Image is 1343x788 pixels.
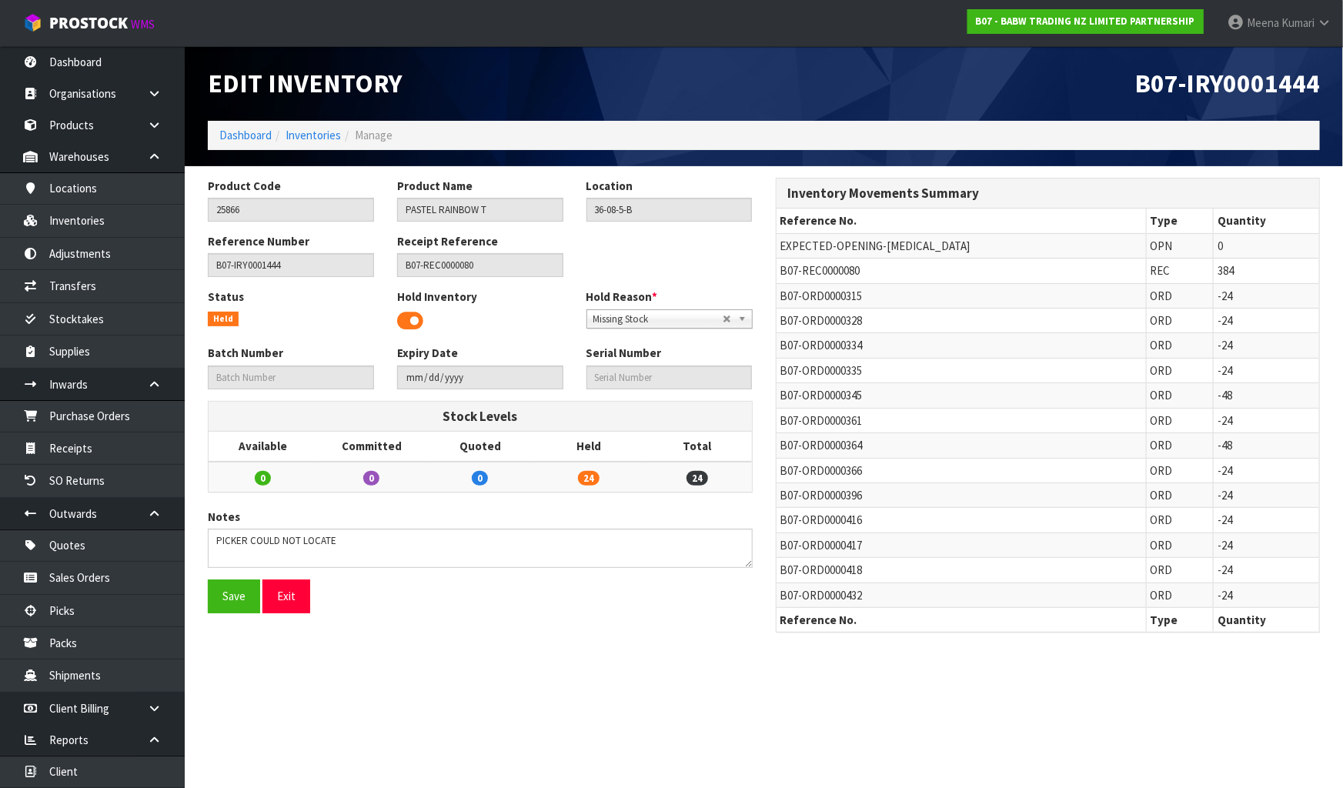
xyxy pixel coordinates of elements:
[1151,239,1173,253] span: OPN
[780,438,863,452] span: B07-ORD0000364
[209,432,317,461] th: Available
[1151,513,1173,527] span: ORD
[1151,289,1173,303] span: ORD
[1218,513,1232,527] span: -24
[1218,563,1232,577] span: -24
[397,233,498,249] label: Receipt Reference
[780,313,863,328] span: B07-ORD0000328
[219,128,272,142] a: Dashboard
[23,13,42,32] img: cube-alt.png
[472,471,488,486] span: 0
[780,338,863,352] span: B07-ORD0000334
[1218,438,1232,452] span: -48
[593,310,723,329] span: Missing Stock
[780,263,860,278] span: B07-REC0000080
[1218,263,1234,278] span: 384
[220,409,740,424] h3: Stock Levels
[1218,538,1232,553] span: -24
[578,471,600,486] span: 24
[208,579,260,613] button: Save
[586,345,662,361] label: Serial Number
[397,345,458,361] label: Expiry Date
[1146,608,1214,633] th: Type
[788,186,1308,201] h3: Inventory Movements Summary
[1151,388,1173,402] span: ORD
[355,128,393,142] span: Manage
[255,471,271,486] span: 0
[1151,438,1173,452] span: ORD
[1218,239,1223,253] span: 0
[1218,488,1232,503] span: -24
[1218,588,1232,603] span: -24
[49,13,128,33] span: ProStock
[586,289,658,305] label: Hold Reason
[777,209,1147,233] th: Reference No.
[1214,608,1319,633] th: Quantity
[208,312,239,327] span: Held
[397,253,563,277] input: Receipt Reference
[534,432,643,461] th: Held
[317,432,426,461] th: Committed
[131,17,155,32] small: WMS
[1281,15,1315,30] span: Kumari
[1214,209,1319,233] th: Quantity
[1151,313,1173,328] span: ORD
[426,432,534,461] th: Quoted
[780,463,863,478] span: B07-ORD0000366
[586,366,753,389] input: Serial Number
[1247,15,1279,30] span: Meena
[1218,413,1232,428] span: -24
[397,198,563,222] input: Product Name
[1146,209,1214,233] th: Type
[780,289,863,303] span: B07-ORD0000315
[208,289,244,305] label: Status
[1151,538,1173,553] span: ORD
[1151,263,1171,278] span: REC
[780,363,863,378] span: B07-ORD0000335
[967,9,1204,34] a: B07 - BABW TRADING NZ LIMITED PARTNERSHIP
[643,432,751,461] th: Total
[1218,313,1232,328] span: -24
[780,563,863,577] span: B07-ORD0000418
[780,513,863,527] span: B07-ORD0000416
[208,67,402,99] span: Edit Inventory
[780,413,863,428] span: B07-ORD0000361
[1218,388,1232,402] span: -48
[777,608,1147,633] th: Reference No.
[1218,363,1232,378] span: -24
[363,471,379,486] span: 0
[780,239,971,253] span: EXPECTED-OPENING-[MEDICAL_DATA]
[1151,588,1173,603] span: ORD
[1151,363,1173,378] span: ORD
[586,198,753,222] input: Location
[208,366,374,389] input: Batch Number
[780,538,863,553] span: B07-ORD0000417
[976,15,1195,28] strong: B07 - BABW TRADING NZ LIMITED PARTNERSHIP
[1151,488,1173,503] span: ORD
[208,178,281,194] label: Product Code
[586,178,633,194] label: Location
[780,488,863,503] span: B07-ORD0000396
[262,579,310,613] button: Exit
[286,128,341,142] a: Inventories
[208,345,283,361] label: Batch Number
[1151,563,1173,577] span: ORD
[208,509,240,525] label: Notes
[208,233,309,249] label: Reference Number
[687,471,708,486] span: 24
[208,198,374,222] input: Product Code
[397,178,473,194] label: Product Name
[780,388,863,402] span: B07-ORD0000345
[1218,463,1232,478] span: -24
[1218,338,1232,352] span: -24
[1151,338,1173,352] span: ORD
[1218,289,1232,303] span: -24
[397,289,477,305] label: Hold Inventory
[780,588,863,603] span: B07-ORD0000432
[1134,67,1320,99] span: B07-IRY0001444
[1151,463,1173,478] span: ORD
[1151,413,1173,428] span: ORD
